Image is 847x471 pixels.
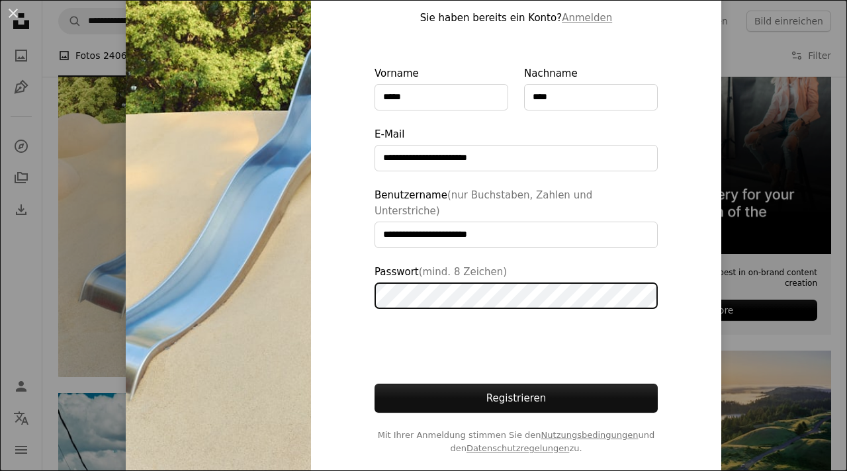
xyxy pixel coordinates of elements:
span: Mit Ihrer Anmeldung stimmen Sie den und den zu. [375,429,658,455]
label: Vorname [375,65,508,110]
input: Vorname [375,84,508,110]
input: Nachname [524,84,658,110]
label: Nachname [524,65,658,110]
span: (mind. 8 Zeichen) [419,266,508,278]
a: Datenschutzregelungen [467,443,570,453]
p: Sie haben bereits ein Konto? [375,10,658,26]
button: Anmelden [562,10,612,26]
input: Passwort(mind. 8 Zeichen) [375,282,658,309]
label: Benutzername [375,187,658,248]
label: Passwort [375,264,658,309]
button: Registrieren [375,384,658,413]
label: E-Mail [375,126,658,171]
input: E-Mail [375,145,658,171]
input: Benutzername(nur Buchstaben, Zahlen und Unterstriche) [375,222,658,248]
span: (nur Buchstaben, Zahlen und Unterstriche) [375,189,592,217]
a: Nutzungsbedingungen [541,430,639,440]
